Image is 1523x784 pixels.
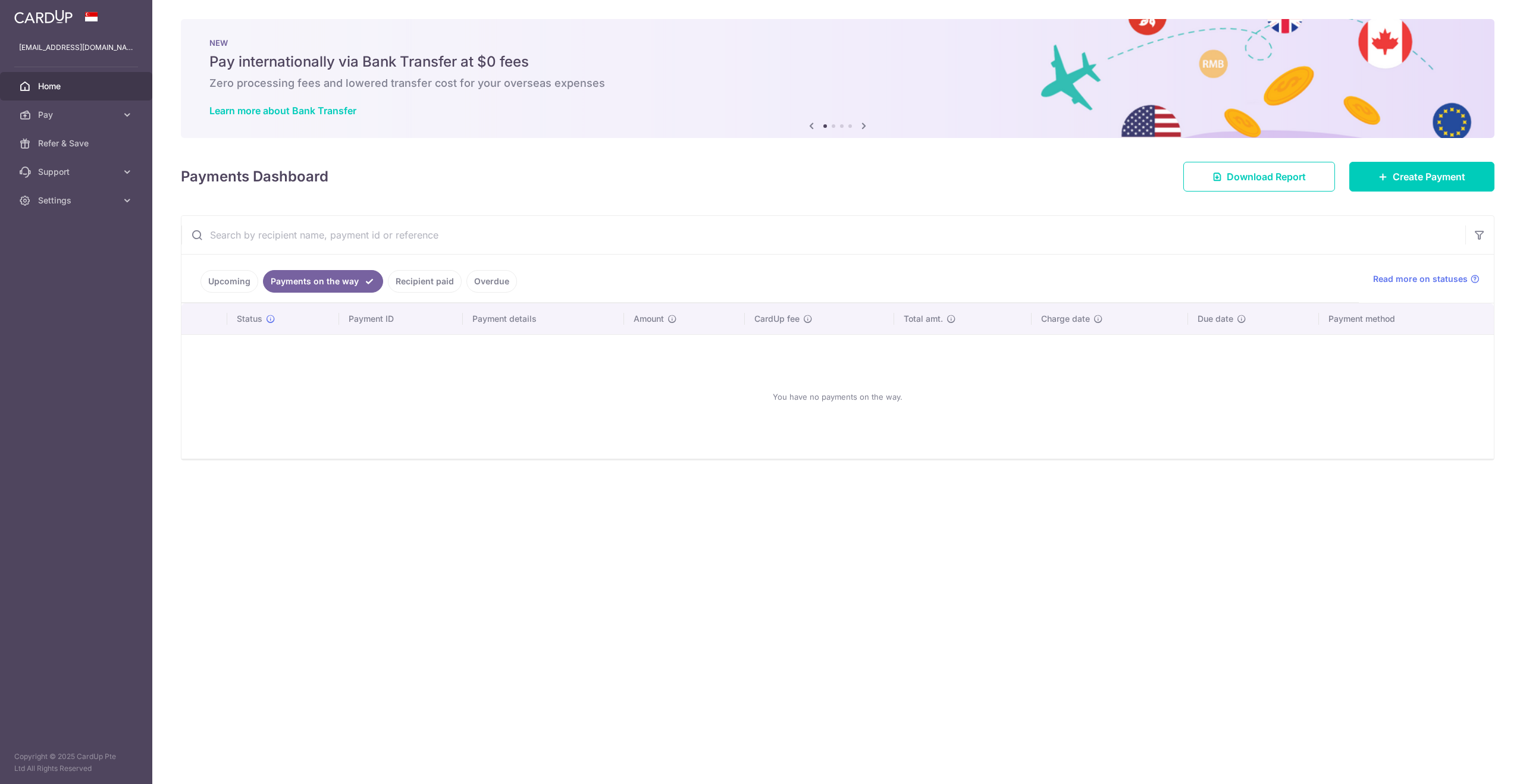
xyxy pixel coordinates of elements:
[38,195,117,206] span: Settings
[388,270,462,293] a: Recipient paid
[209,105,356,117] a: Learn more about Bank Transfer
[181,166,328,187] h4: Payments Dashboard
[38,166,117,178] span: Support
[209,76,1466,90] h6: Zero processing fees and lowered transfer cost for your overseas expenses
[1183,162,1335,192] a: Download Report
[209,38,1466,48] p: NEW
[466,270,517,293] a: Overdue
[38,109,117,121] span: Pay
[263,270,383,293] a: Payments on the way
[14,10,73,24] img: CardUp
[196,344,1480,449] div: You have no payments on the way.
[463,303,623,334] th: Payment details
[1349,162,1494,192] a: Create Payment
[1393,170,1465,184] span: Create Payment
[209,52,1466,71] h5: Pay internationally via Bank Transfer at $0 fees
[754,313,800,325] span: CardUp fee
[1373,273,1468,285] span: Read more on statuses
[634,313,664,325] span: Amount
[1227,170,1306,184] span: Download Report
[200,270,258,293] a: Upcoming
[19,42,133,54] p: [EMAIL_ADDRESS][DOMAIN_NAME]
[339,303,463,334] th: Payment ID
[1041,313,1090,325] span: Charge date
[1319,303,1494,334] th: Payment method
[181,19,1494,138] img: Bank transfer banner
[1373,273,1480,285] a: Read more on statuses
[181,216,1465,254] input: Search by recipient name, payment id or reference
[1198,313,1233,325] span: Due date
[38,80,117,92] span: Home
[38,137,117,149] span: Refer & Save
[237,313,262,325] span: Status
[904,313,943,325] span: Total amt.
